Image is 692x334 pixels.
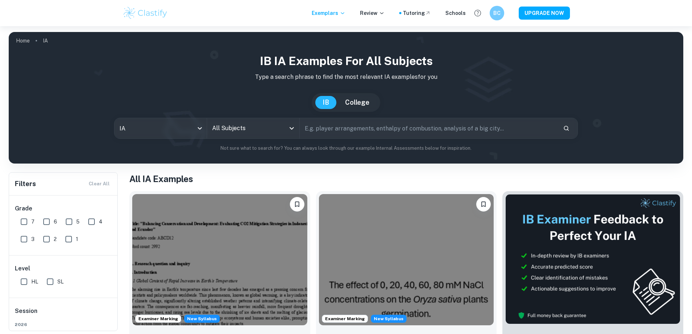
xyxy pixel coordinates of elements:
button: College [338,96,377,109]
a: Tutoring [403,9,431,17]
a: Home [16,36,30,46]
img: profile cover [9,32,683,164]
h6: Grade [15,204,112,213]
h6: Level [15,264,112,273]
button: Bookmark [290,197,304,212]
span: 5 [76,218,80,226]
h1: All IA Examples [129,172,683,185]
span: 2 [54,235,57,243]
img: ESS IA example thumbnail: To what extent do diPerent NaCl concentr [319,194,494,325]
button: UPGRADE NOW [519,7,570,20]
span: 4 [99,218,102,226]
span: 1 [76,235,78,243]
span: Examiner Marking [322,315,368,322]
img: Thumbnail [505,194,680,324]
span: SL [57,278,64,286]
span: 7 [31,218,35,226]
h6: BC [493,9,501,17]
img: ESS IA example thumbnail: To what extent do CO2 emissions contribu [132,194,307,325]
h6: Filters [15,179,36,189]
span: 2026 [15,321,112,328]
span: Examiner Marking [135,315,181,322]
p: Review [360,9,385,17]
h1: IB IA examples for all subjects [15,52,677,70]
button: Help and Feedback [472,7,484,19]
p: Type a search phrase to find the most relevant IA examples for you [15,73,677,81]
p: Exemplars [312,9,345,17]
div: Starting from the May 2026 session, the ESS IA requirements have changed. We created this exempla... [371,315,406,323]
div: Starting from the May 2026 session, the ESS IA requirements have changed. We created this exempla... [184,315,220,323]
input: E.g. player arrangements, enthalpy of combustion, analysis of a big city... [300,118,557,138]
img: Clastify logo [122,6,169,20]
h6: Session [15,307,112,321]
div: IA [114,118,207,138]
button: Open [287,123,297,133]
span: 3 [31,235,35,243]
span: HL [31,278,38,286]
button: Bookmark [476,197,491,212]
a: Schools [445,9,466,17]
button: Search [560,122,572,134]
span: New Syllabus [184,315,220,323]
p: IA [43,37,48,45]
span: 6 [54,218,57,226]
button: IB [315,96,336,109]
span: New Syllabus [371,315,406,323]
p: Not sure what to search for? You can always look through our example Internal Assessments below f... [15,145,677,152]
button: BC [490,6,504,20]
